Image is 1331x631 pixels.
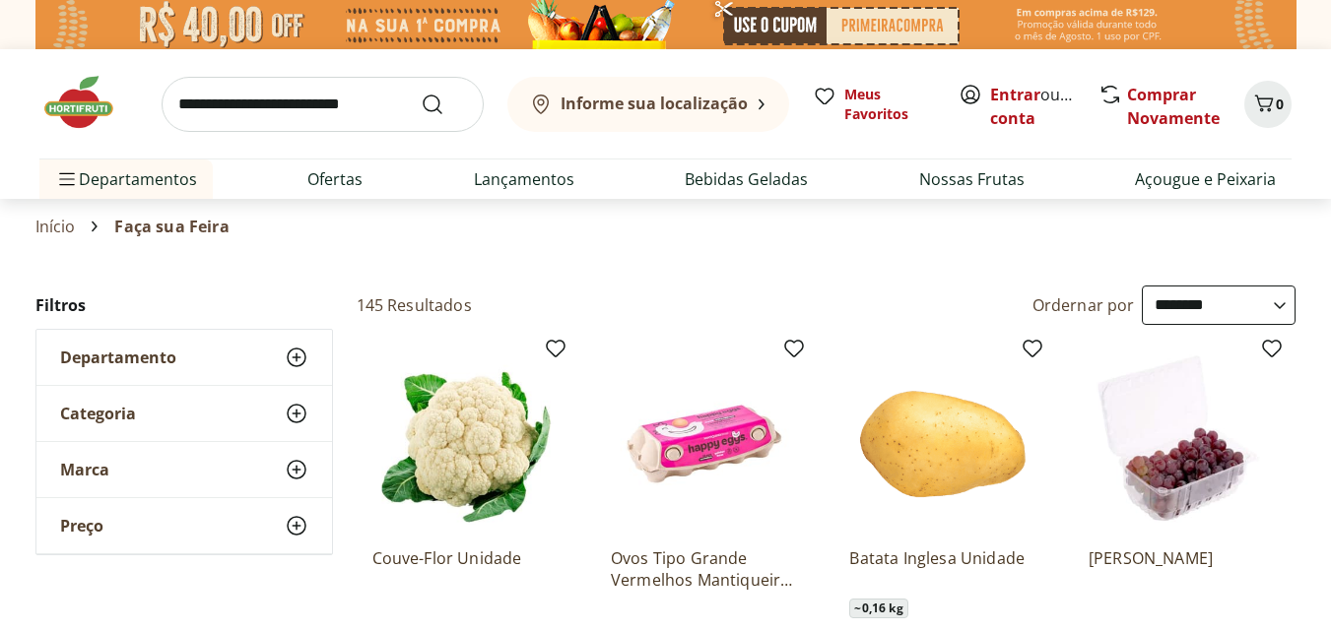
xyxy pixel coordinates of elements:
a: Couve-Flor Unidade [372,547,560,591]
a: Início [35,218,76,235]
button: Carrinho [1244,81,1292,128]
img: Uva Rosada Embalada [1089,345,1276,532]
a: Ofertas [307,167,363,191]
span: Categoria [60,404,136,423]
img: Ovos Tipo Grande Vermelhos Mantiqueira Happy Eggs 10 Unidades [611,345,798,532]
img: Batata Inglesa Unidade [849,345,1036,532]
span: 0 [1276,95,1284,113]
h2: Filtros [35,285,333,325]
img: Couve-Flor Unidade [372,345,560,532]
button: Submit Search [421,93,468,116]
b: Informe sua localização [561,93,748,114]
a: Ovos Tipo Grande Vermelhos Mantiqueira Happy Eggs 10 Unidades [611,547,798,591]
a: Lançamentos [474,167,574,191]
button: Preço [36,498,332,553]
button: Marca [36,442,332,497]
img: Hortifruti [39,73,138,132]
a: Nossas Frutas [919,167,1025,191]
button: Informe sua localização [507,77,789,132]
a: Criar conta [990,84,1098,129]
span: Faça sua Feira [114,218,229,235]
input: search [162,77,484,132]
a: Batata Inglesa Unidade [849,547,1036,591]
label: Ordernar por [1032,294,1135,316]
h2: 145 Resultados [357,294,472,316]
button: Categoria [36,386,332,441]
span: ou [990,83,1078,130]
span: Meus Favoritos [844,85,935,124]
span: Departamentos [55,156,197,203]
span: ~ 0,16 kg [849,599,907,618]
span: Preço [60,516,103,536]
button: Menu [55,156,79,203]
button: Departamento [36,330,332,385]
span: Departamento [60,347,176,367]
a: Meus Favoritos [813,85,935,124]
a: Entrar [990,84,1040,105]
a: [PERSON_NAME] [1089,547,1276,591]
a: Açougue e Peixaria [1135,167,1276,191]
a: Bebidas Geladas [685,167,808,191]
a: Comprar Novamente [1127,84,1220,129]
span: Marca [60,460,109,479]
